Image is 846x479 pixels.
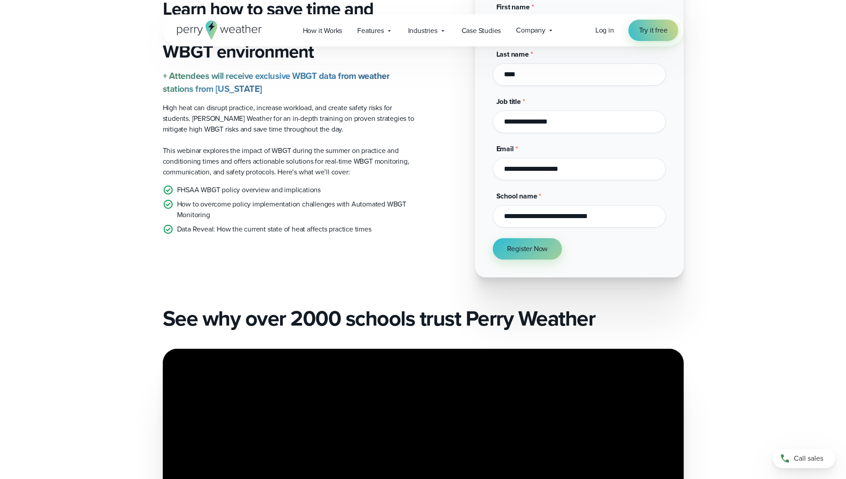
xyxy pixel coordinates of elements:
[163,145,416,178] p: This webinar explores the impact of WBGT during the summer on practice and conditioning times and...
[496,49,529,59] span: Last name
[595,25,614,35] span: Log in
[303,25,343,36] span: How it Works
[163,69,390,95] strong: + Attendees will receive exclusive WBGT data from weather stations from [US_STATE]
[496,191,537,201] span: School name
[177,224,371,235] p: Data Reveal: How the current state of heat affects practice times
[507,244,548,254] span: Register Now
[295,21,350,40] a: How it Works
[163,306,684,331] h2: See why over 2000 schools trust Perry Weather
[177,185,321,195] p: FHSAA WBGT policy overview and implications
[773,449,835,468] a: Call sales
[493,238,562,260] button: Register Now
[163,103,416,135] p: High heat can disrupt practice, increase workload, and create safety risks for students. [PERSON_...
[177,199,416,220] p: How to overcome policy implementation challenges with Automated WBGT Monitoring
[496,96,521,107] span: Job title
[454,21,509,40] a: Case Studies
[794,453,823,464] span: Call sales
[516,25,545,36] span: Company
[357,25,384,36] span: Features
[496,144,514,154] span: Email
[462,25,501,36] span: Case Studies
[628,20,678,41] a: Try it free
[595,25,614,36] a: Log in
[496,2,530,12] span: First name
[639,25,668,36] span: Try it free
[408,25,437,36] span: Industries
